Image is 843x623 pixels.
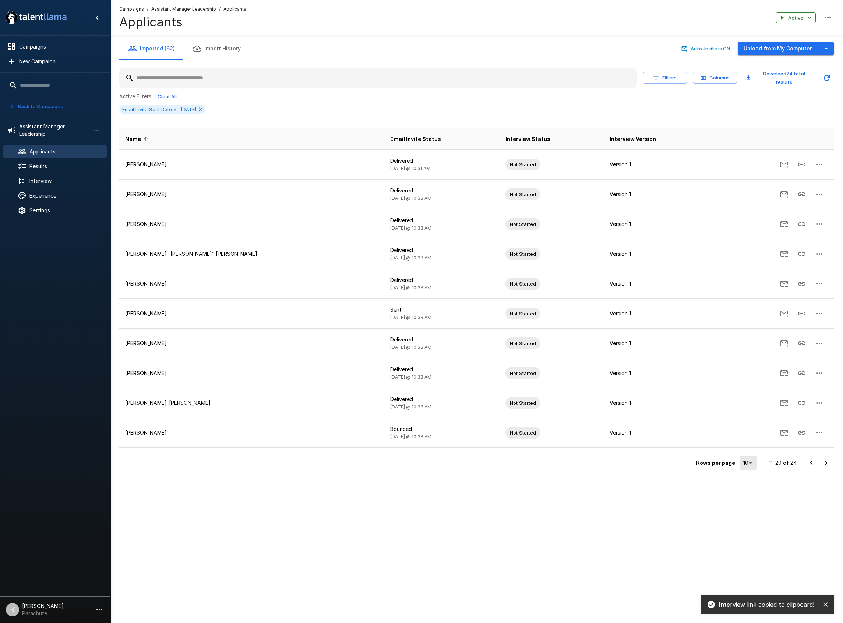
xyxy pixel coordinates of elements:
p: Delivered [390,157,494,164]
button: Active [776,12,816,24]
button: Clear All [155,91,179,102]
button: Imported (62) [119,38,184,59]
span: [DATE] @ 10:33 AM [390,374,431,380]
span: Not Started [505,221,540,228]
span: [DATE] @ 10:33 AM [390,404,431,410]
span: Copy Interview Link [793,220,811,227]
button: Columns [693,72,737,84]
p: Version 1 [610,161,705,168]
p: Delivered [390,187,494,194]
span: Send Invitation [775,161,793,167]
span: [DATE] @ 10:33 AM [390,344,431,350]
button: Import History [184,38,250,59]
h4: Applicants [119,14,246,30]
span: Send Invitation [775,399,793,406]
p: [PERSON_NAME] [125,429,378,436]
span: Send Invitation [775,340,793,346]
span: Send Invitation [775,220,793,227]
p: Version 1 [610,220,705,228]
span: Copy Interview Link [793,399,811,406]
span: [DATE] @ 10:33 AM [390,315,431,320]
span: Copy Interview Link [793,161,811,167]
span: [DATE] @ 10:33 AM [390,434,431,439]
span: [DATE] @ 10:33 AM [390,255,431,261]
p: Active Filters: [119,93,152,100]
span: Interview Status [505,135,550,144]
p: [PERSON_NAME] [125,191,378,198]
span: Send Invitation [775,310,793,316]
button: Go to previous page [804,456,819,470]
p: Version 1 [610,191,705,198]
p: Delivered [390,366,494,373]
p: Delivered [390,336,494,343]
span: Not Started [505,370,540,377]
button: Upload from My Computer [738,42,818,56]
span: Send Invitation [775,191,793,197]
span: Not Started [505,310,540,317]
span: Send Invitation [775,369,793,376]
p: [PERSON_NAME]-[PERSON_NAME] [125,399,378,407]
p: [PERSON_NAME] [125,369,378,377]
span: Copy Interview Link [793,369,811,376]
span: / [219,6,221,13]
button: Auto-Invite is ON [680,43,732,54]
span: Not Started [505,400,540,407]
button: Updated Today - 10:40 AM [819,71,834,85]
p: [PERSON_NAME] [125,161,378,168]
span: Send Invitation [775,280,793,286]
button: Download24 total results [743,68,816,88]
p: Sent [390,306,494,314]
p: Version 1 [610,280,705,287]
div: Email Invite Sent Date >= [DATE] [119,105,205,114]
p: [PERSON_NAME] [125,220,378,228]
span: Not Started [505,280,540,287]
button: Filters [643,72,687,84]
span: Email Invite Status [390,135,441,144]
u: Assistant Manager Leadership [151,6,216,12]
span: Name [125,135,151,144]
p: Version 1 [610,310,705,317]
p: 11–20 of 24 [769,459,797,467]
span: Send Invitation [775,250,793,256]
span: Not Started [505,191,540,198]
span: Copy Interview Link [793,250,811,256]
span: / [147,6,148,13]
p: Delivered [390,396,494,403]
span: [DATE] @ 10:33 AM [390,225,431,231]
span: Copy Interview Link [793,191,811,197]
span: Applicants [223,6,246,13]
u: Campaigns [119,6,144,12]
p: [PERSON_NAME] “[PERSON_NAME]” [PERSON_NAME] [125,250,378,258]
span: Email Invite Sent Date >= [DATE] [119,106,199,112]
p: Delivered [390,247,494,254]
p: Delivered [390,217,494,224]
p: Version 1 [610,369,705,377]
span: Copy Interview Link [793,280,811,286]
p: Version 1 [610,399,705,407]
p: Version 1 [610,429,705,436]
span: [DATE] @ 10:31 AM [390,166,430,171]
span: [DATE] @ 10:33 AM [390,195,431,201]
span: Send Invitation [775,429,793,435]
span: Copy Interview Link [793,340,811,346]
span: Copy Interview Link [793,310,811,316]
span: Copy Interview Link [793,429,811,435]
p: Rows per page: [696,459,737,467]
span: [DATE] @ 10:33 AM [390,285,431,290]
p: Bounced [390,425,494,433]
span: Not Started [505,340,540,347]
span: Not Started [505,429,540,436]
p: [PERSON_NAME] [125,280,378,287]
button: Go to next page [819,456,833,470]
p: [PERSON_NAME] [125,340,378,347]
p: Delivered [390,276,494,284]
span: Not Started [505,251,540,258]
span: Interview Version [610,135,656,144]
p: Version 1 [610,250,705,258]
p: Version 1 [610,340,705,347]
div: 10 [740,456,757,470]
span: Not Started [505,161,540,168]
p: [PERSON_NAME] [125,310,378,317]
